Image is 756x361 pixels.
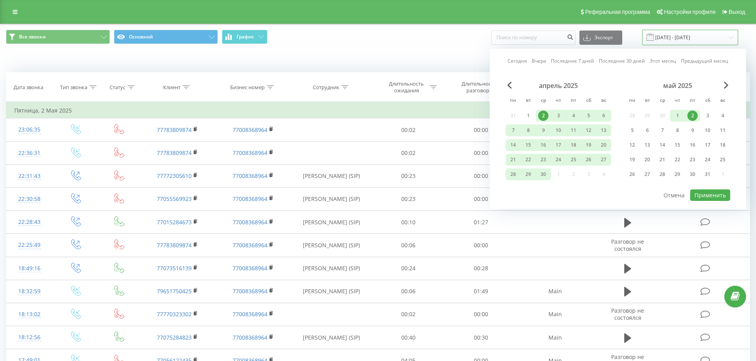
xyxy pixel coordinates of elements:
[642,125,652,136] div: 6
[625,124,640,136] div: пн 5 мая 2025 г.
[657,169,668,180] div: 28
[538,169,548,180] div: 30
[581,154,596,166] div: сб 26 апр. 2025 г.
[14,237,45,253] div: 22:25:49
[19,34,46,40] span: Все звонки
[233,126,267,134] a: 77008368964
[157,126,192,134] a: 77783809874
[506,154,521,166] div: пн 21 апр. 2025 г.
[702,111,713,121] div: 3
[157,195,192,202] a: 77055569923
[233,149,267,157] a: 77008368964
[14,307,45,322] div: 18:13:02
[552,95,564,107] abbr: четверг
[700,110,715,122] div: сб 3 мая 2025 г.
[291,187,372,210] td: [PERSON_NAME] (SIP)
[655,168,670,180] div: ср 28 мая 2025 г.
[717,95,729,107] abbr: воскресенье
[517,303,592,326] td: Main
[14,261,45,276] div: 18:49:16
[508,155,518,165] div: 21
[581,124,596,136] div: сб 12 апр. 2025 г.
[598,140,609,150] div: 20
[551,110,566,122] div: чт 3 апр. 2025 г.
[508,57,527,65] a: Сегодня
[583,125,594,136] div: 12
[718,155,728,165] div: 25
[568,140,579,150] div: 18
[657,155,668,165] div: 21
[521,139,536,151] div: вт 15 апр. 2025 г.
[640,124,655,136] div: вт 6 мая 2025 г.
[585,9,650,15] span: Реферальная программа
[553,140,564,150] div: 17
[700,124,715,136] div: сб 10 мая 2025 г.
[233,172,267,180] a: 77008368964
[627,125,637,136] div: 5
[672,140,683,150] div: 15
[237,34,254,40] span: График
[672,169,683,180] div: 29
[157,218,192,226] a: 77015284673
[506,168,521,180] div: пн 28 апр. 2025 г.
[670,168,685,180] div: чт 29 мая 2025 г.
[110,84,125,91] div: Статус
[372,118,445,141] td: 00:02
[687,95,698,107] abbr: пятница
[640,168,655,180] div: вт 27 мая 2025 г.
[523,155,533,165] div: 22
[14,284,45,299] div: 18:32:59
[687,111,698,121] div: 2
[566,154,581,166] div: пт 25 апр. 2025 г.
[655,124,670,136] div: ср 7 мая 2025 г.
[568,125,579,136] div: 11
[157,149,192,157] a: 77783809874
[583,111,594,121] div: 5
[445,280,517,303] td: 01:49
[627,169,637,180] div: 26
[233,310,267,318] a: 77008368964
[598,111,609,121] div: 6
[233,218,267,226] a: 77008368964
[715,124,730,136] div: вс 11 мая 2025 г.
[372,234,445,257] td: 00:06
[687,140,698,150] div: 16
[506,124,521,136] div: пн 7 апр. 2025 г.
[6,103,750,118] td: Пятница, 2 Мая 2025
[458,80,500,94] div: Длительность разговора
[157,334,192,341] a: 77075284823
[445,211,517,234] td: 01:27
[517,280,592,303] td: Main
[685,139,700,151] div: пт 16 мая 2025 г.
[551,124,566,136] div: чт 10 апр. 2025 г.
[445,164,517,187] td: 00:00
[445,303,517,326] td: 00:00
[536,110,551,122] div: ср 2 апр. 2025 г.
[670,124,685,136] div: чт 8 мая 2025 г.
[157,241,192,249] a: 77783809874
[655,154,670,166] div: ср 21 мая 2025 г.
[670,154,685,166] div: чт 22 мая 2025 г.
[291,211,372,234] td: [PERSON_NAME] (SIP)
[690,189,730,201] button: Применить
[671,95,683,107] abbr: четверг
[291,164,372,187] td: [PERSON_NAME] (SIP)
[687,155,698,165] div: 23
[114,30,218,44] button: Основной
[685,154,700,166] div: пт 23 мая 2025 г.
[14,330,45,345] div: 18:12:56
[536,124,551,136] div: ср 9 апр. 2025 г.
[233,241,267,249] a: 77008368964
[157,310,192,318] a: 77770323302
[685,124,700,136] div: пт 9 мая 2025 г.
[538,140,548,150] div: 16
[566,124,581,136] div: пт 11 апр. 2025 г.
[583,95,594,107] abbr: суббота
[700,139,715,151] div: сб 17 мая 2025 г.
[640,154,655,166] div: вт 20 мая 2025 г.
[598,95,610,107] abbr: воскресенье
[14,191,45,207] div: 22:30:58
[627,155,637,165] div: 19
[611,238,644,252] span: Разговор не состоялся
[521,154,536,166] div: вт 22 апр. 2025 г.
